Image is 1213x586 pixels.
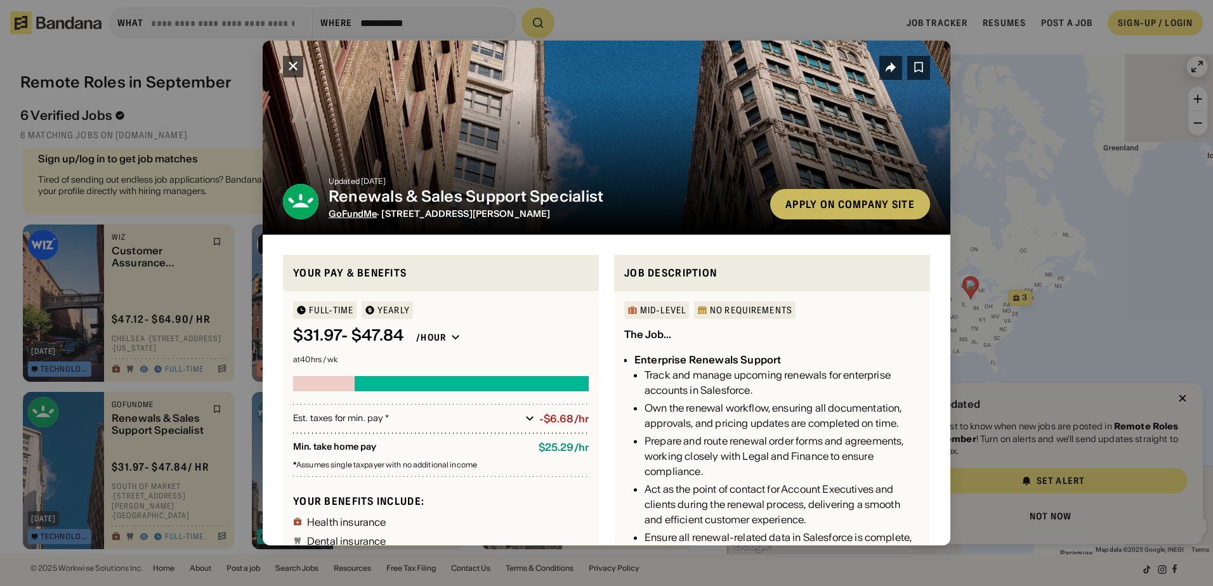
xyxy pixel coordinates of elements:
div: · [STREET_ADDRESS][PERSON_NAME] [329,209,760,219]
div: Act as the point of contact for Account Executives and clients during the renewal process, delive... [645,481,920,527]
div: Assumes single taxpayer with no additional income [293,461,589,469]
div: Est. taxes for min. pay * [293,412,520,425]
div: Renewals & Sales Support Specialist [329,188,760,206]
div: Full-time [309,306,353,315]
div: $ 25.29 / hr [539,441,589,453]
span: GoFundMe [329,208,377,219]
div: at 40 hrs / wk [293,356,589,363]
div: /hour [416,332,446,343]
div: Mid-Level [640,306,686,315]
div: Health insurance [307,517,386,527]
div: Ensure all renewal-related data in Salesforce is complete, up-to-date, and properly attributed fo... [645,530,920,575]
div: Dental insurance [307,536,386,546]
div: $ 31.97 - $47.84 [293,327,403,345]
div: Min. take home pay [293,441,528,453]
div: Your benefits include: [293,495,589,508]
div: Updated [DATE] [329,178,760,185]
div: Prepare and route renewal order forms and agreements, working closely with Legal and Finance to e... [645,433,920,479]
img: GoFundMe logo [283,184,318,219]
div: YEARLY [377,306,410,315]
div: Job Description [624,265,920,281]
div: No Requirements [710,306,792,315]
div: Your pay & benefits [293,265,589,281]
div: The Job... [624,328,672,341]
div: Track and manage upcoming renewals for enterprise accounts in Salesforce. [645,367,920,398]
div: -$6.68/hr [539,413,589,425]
div: Apply on company site [785,199,915,209]
div: Own the renewal workflow, ensuring all documentation, approvals, and pricing updates are complete... [645,400,920,431]
div: Enterprise Renewals Support [634,353,781,366]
